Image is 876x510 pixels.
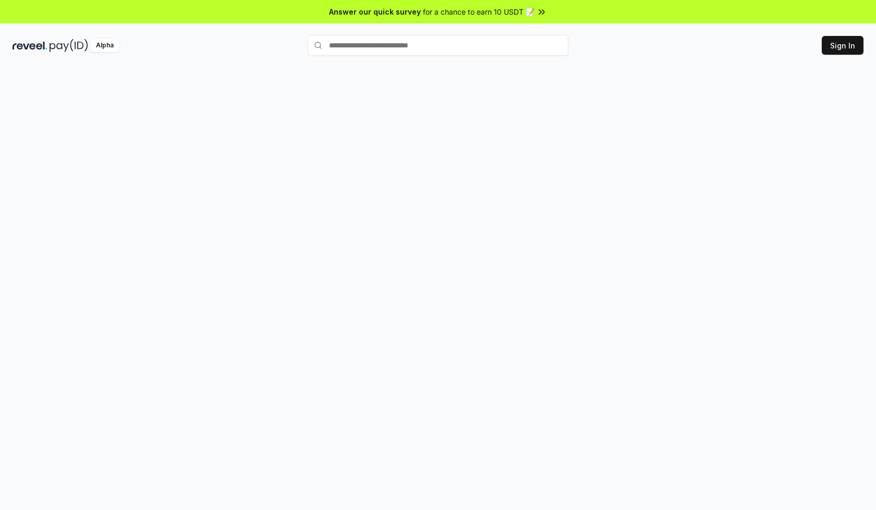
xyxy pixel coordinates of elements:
[13,39,47,52] img: reveel_dark
[329,6,421,17] span: Answer our quick survey
[423,6,534,17] span: for a chance to earn 10 USDT 📝
[90,39,119,52] div: Alpha
[822,36,863,55] button: Sign In
[50,39,88,52] img: pay_id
